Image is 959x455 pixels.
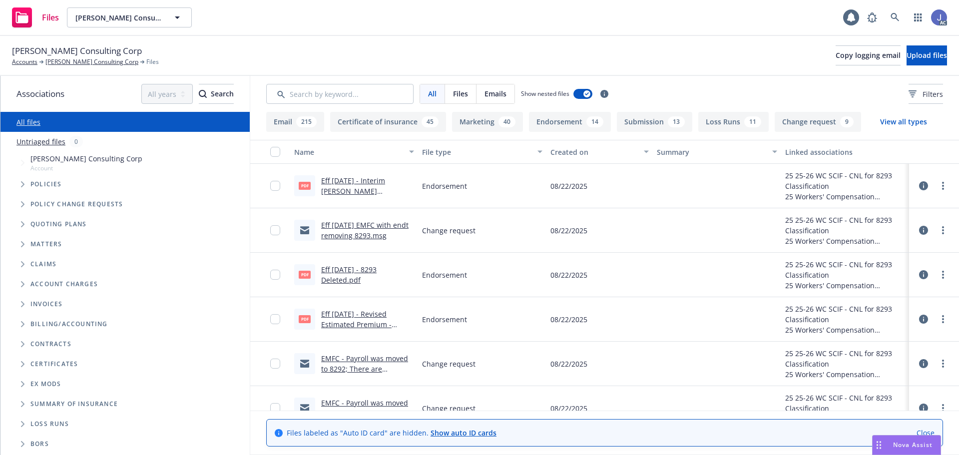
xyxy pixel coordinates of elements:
div: 25 25-26 WC SCIF - CNL for 8293 Classification [785,259,905,280]
span: Certificates [30,361,78,367]
div: Tree Example [0,151,250,314]
div: Created on [550,147,638,157]
span: pdf [299,315,311,323]
div: Linked associations [785,147,905,157]
div: 25 Workers' Compensation [785,369,905,380]
a: more [937,269,949,281]
a: All files [16,117,40,127]
span: Invoices [30,301,63,307]
button: Certificate of insurance [330,112,446,132]
div: 25 25-26 WC SCIF - CNL for 8293 Classification [785,348,905,369]
div: Search [199,84,234,103]
span: Filters [923,89,943,99]
button: File type [418,140,546,164]
a: more [937,180,949,192]
a: more [937,358,949,370]
div: 11 [744,116,761,127]
span: Loss Runs [30,421,69,427]
span: Filters [909,89,943,99]
div: Summary [657,147,766,157]
button: Endorsement [529,112,611,132]
span: Account charges [30,281,98,287]
span: Change request [422,359,476,369]
input: Search by keyword... [266,84,414,104]
span: All [428,88,437,99]
div: 14 [586,116,603,127]
a: more [937,313,949,325]
button: Nova Assist [872,435,941,455]
svg: Search [199,90,207,98]
input: Toggle Row Selected [270,181,280,191]
a: Eff [DATE] EMFC with endt removing 8293.msg [321,220,409,240]
span: Endorsement [422,181,467,191]
span: Change request [422,403,476,414]
a: [PERSON_NAME] Consulting Corp [45,57,138,66]
div: 25 Workers' Compensation [785,325,905,335]
span: 08/22/2025 [550,270,587,280]
span: Associations [16,87,64,100]
span: Policies [30,181,62,187]
input: Toggle Row Selected [270,359,280,369]
a: EMFC - Payroll was moved to 8292; There are Compliance issues with loss prevention team.msg [321,354,408,395]
a: Eff [DATE] - Revised Estimated Premium - Moved $500k to 8292.pdf [321,309,405,340]
span: Change request [422,225,476,236]
span: 08/22/2025 [550,314,587,325]
div: 215 [296,116,317,127]
span: [PERSON_NAME] Consulting Corp [30,153,142,164]
span: Nova Assist [893,441,933,449]
button: Submission [617,112,692,132]
a: Eff [DATE] - Interim [PERSON_NAME] Modified.pdf [321,176,385,206]
span: Show nested files [521,89,569,98]
span: Matters [30,241,62,247]
a: Eff [DATE] - 8293 Deleted.pdf [321,265,377,285]
input: Select all [270,147,280,157]
span: Summary of insurance [30,401,118,407]
input: Toggle Row Selected [270,225,280,235]
input: Toggle Row Selected [270,403,280,413]
span: 08/22/2025 [550,225,587,236]
span: Files [453,88,468,99]
button: Created on [546,140,653,164]
div: Name [294,147,403,157]
span: 08/22/2025 [550,403,587,414]
a: Untriaged files [16,136,65,147]
button: Change request [775,112,861,132]
span: pdf [299,271,311,278]
button: Name [290,140,418,164]
button: Filters [909,84,943,104]
div: 25 Workers' Compensation [785,280,905,291]
span: Endorsement [422,270,467,280]
span: BORs [30,441,49,447]
a: Close [917,428,935,438]
a: more [937,402,949,414]
span: Files labeled as "Auto ID card" are hidden. [287,428,496,438]
a: Switch app [908,7,928,27]
div: 25 25-26 WC SCIF - CNL for 8293 Classification [785,304,905,325]
img: photo [931,9,947,25]
span: pdf [299,182,311,189]
span: Emails [484,88,506,99]
a: Search [885,7,905,27]
span: [PERSON_NAME] Consulting Corp [12,44,142,57]
div: 0 [69,136,83,147]
span: Files [42,13,59,21]
div: Drag to move [873,436,885,455]
span: Files [146,57,159,66]
span: [PERSON_NAME] Consulting Corp [75,12,162,23]
button: Linked associations [781,140,909,164]
span: Ex Mods [30,381,61,387]
span: Billing/Accounting [30,321,108,327]
span: Endorsement [422,314,467,325]
button: [PERSON_NAME] Consulting Corp [67,7,192,27]
div: File type [422,147,531,157]
div: Folder Tree Example [0,314,250,454]
button: View all types [864,112,943,132]
span: Quoting plans [30,221,87,227]
span: Account [30,164,142,172]
span: Upload files [907,50,947,60]
button: Email [266,112,324,132]
span: Contracts [30,341,71,347]
span: Copy logging email [836,50,901,60]
div: 40 [498,116,515,127]
a: EMFC - Payroll was moved to 8292.msg [321,398,408,418]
